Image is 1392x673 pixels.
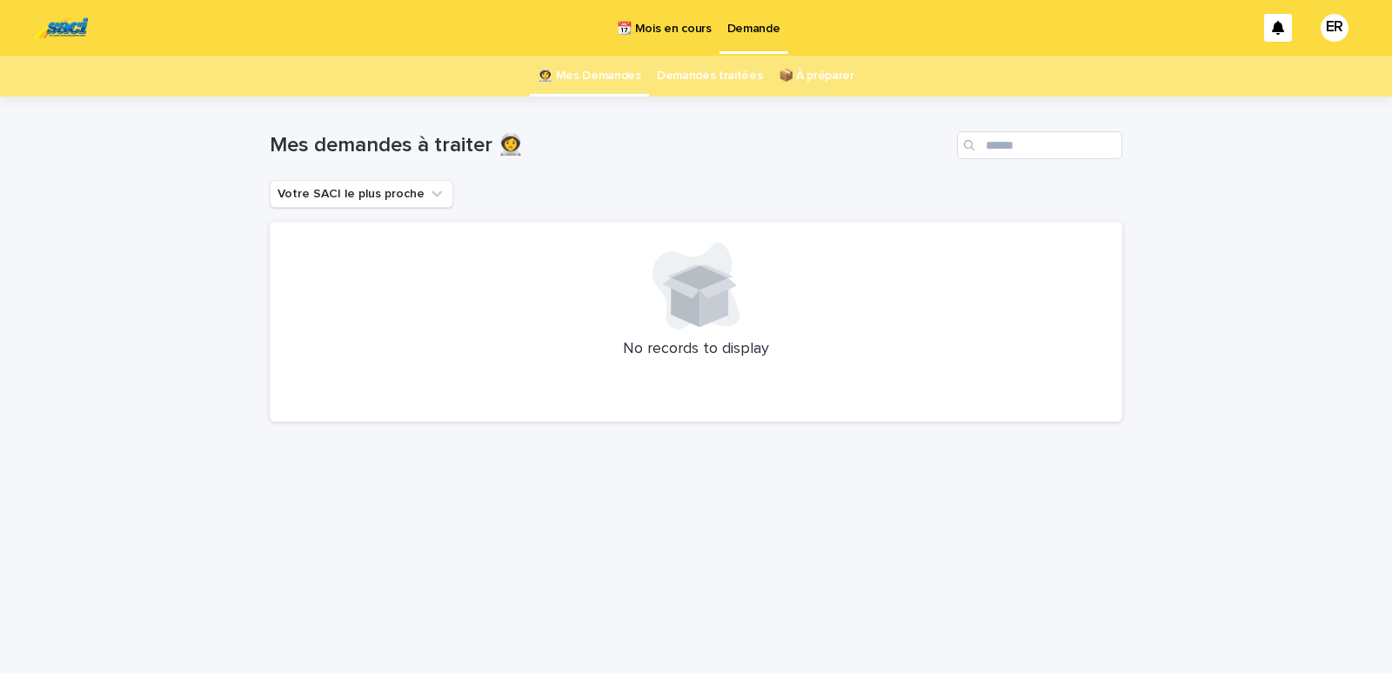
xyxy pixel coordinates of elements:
[779,56,854,97] a: 📦 À préparer
[35,10,88,45] img: UC29JcTLQ3GheANZ19ks
[538,56,641,97] a: 👩‍🚀 Mes Demandes
[270,180,453,208] button: Votre SACI le plus proche
[270,133,950,158] h1: Mes demandes à traiter 👩‍🚀
[657,56,763,97] a: Demandes traitées
[291,340,1101,359] p: No records to display
[1321,14,1348,42] div: ER
[957,131,1122,159] input: Search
